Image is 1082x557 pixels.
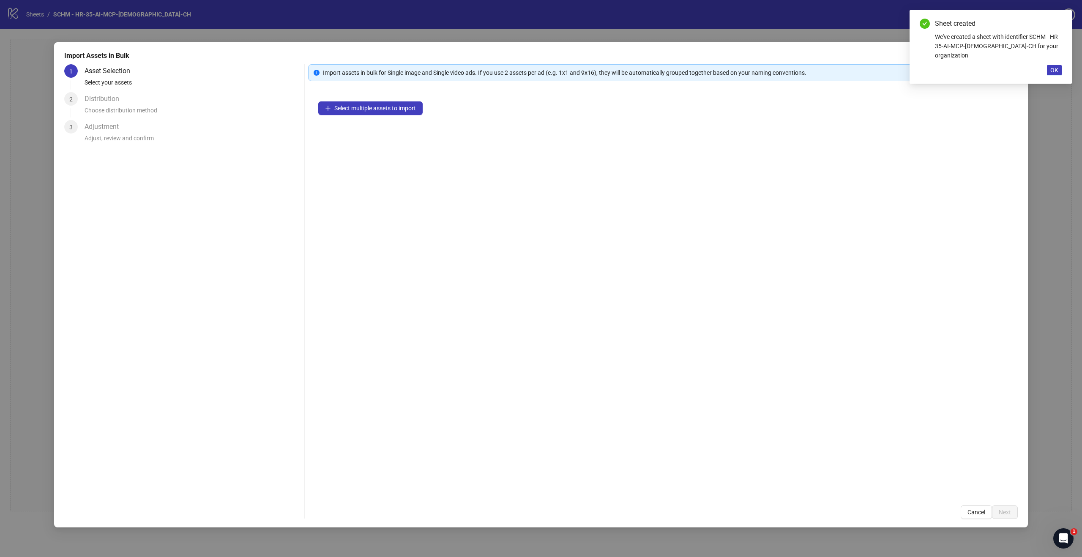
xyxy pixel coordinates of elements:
div: Import Assets in Bulk [64,51,1018,61]
button: Select multiple assets to import [318,101,423,115]
div: Asset Selection [85,64,137,78]
span: info-circle [314,70,320,76]
div: Adjustment [85,120,126,134]
div: Choose distribution method [85,106,301,120]
span: plus [325,105,331,111]
div: Import assets in bulk for Single image and Single video ads. If you use 2 assets per ad (e.g. 1x1... [323,68,1012,77]
div: Select your assets [85,78,301,92]
div: Distribution [85,92,126,106]
button: Next [992,505,1018,519]
span: 1 [1071,528,1077,535]
span: Cancel [967,509,985,516]
span: 2 [69,96,73,103]
a: Close [1052,19,1062,28]
div: Sheet created [935,19,1062,29]
span: Select multiple assets to import [334,105,416,112]
span: check-circle [920,19,930,29]
span: OK [1050,67,1058,74]
div: Adjust, review and confirm [85,134,301,148]
span: 1 [69,68,73,75]
span: 3 [69,124,73,131]
button: OK [1047,65,1062,75]
iframe: Intercom live chat [1053,528,1074,549]
button: Cancel [961,505,992,519]
div: We've created a sheet with identifier SCHM - HR-35-AI-MCP-[DEMOGRAPHIC_DATA]-CH for your organiza... [935,32,1062,60]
